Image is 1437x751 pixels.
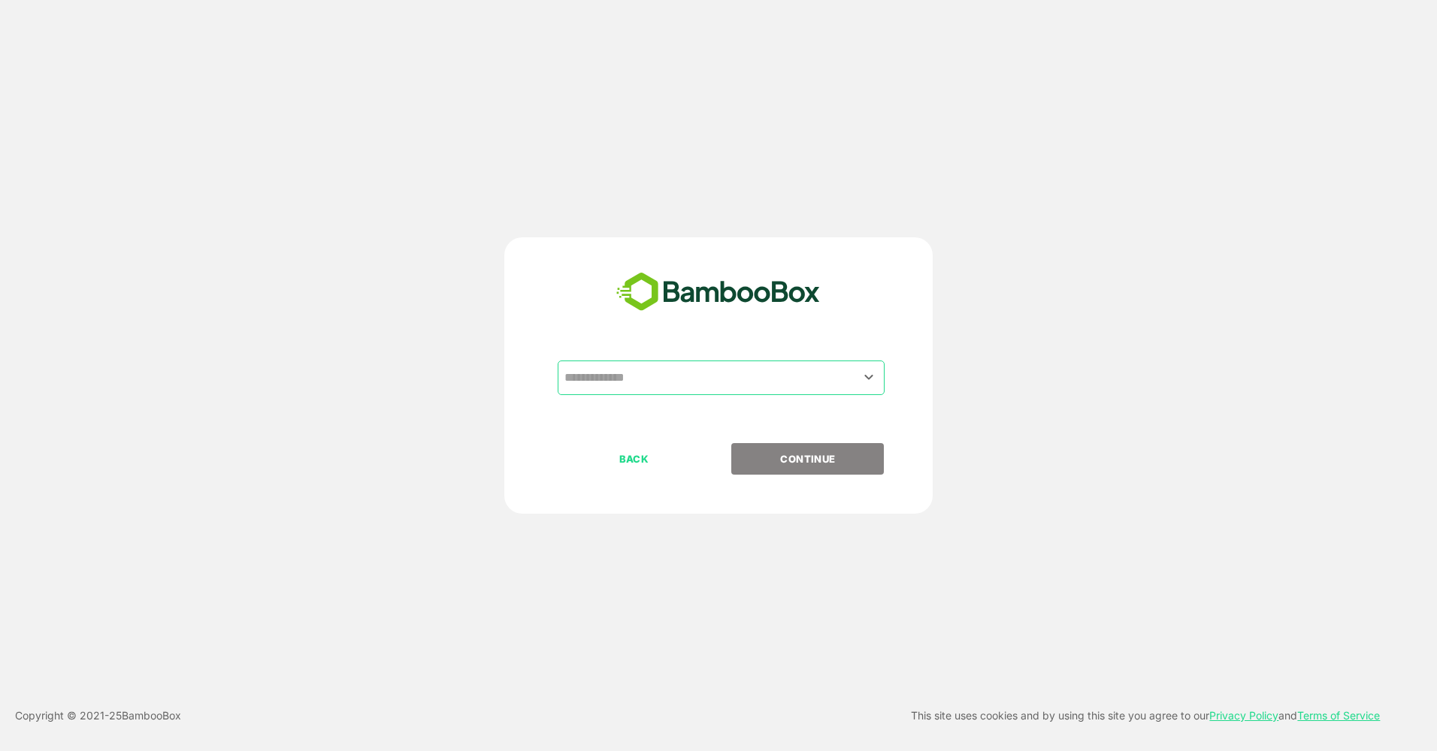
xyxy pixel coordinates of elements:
[608,267,828,317] img: bamboobox
[15,707,181,725] p: Copyright © 2021- 25 BambooBox
[731,443,884,475] button: CONTINUE
[859,367,879,388] button: Open
[559,451,709,467] p: BACK
[1297,709,1380,722] a: Terms of Service
[1209,709,1278,722] a: Privacy Policy
[911,707,1380,725] p: This site uses cookies and by using this site you agree to our and
[558,443,710,475] button: BACK
[733,451,883,467] p: CONTINUE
